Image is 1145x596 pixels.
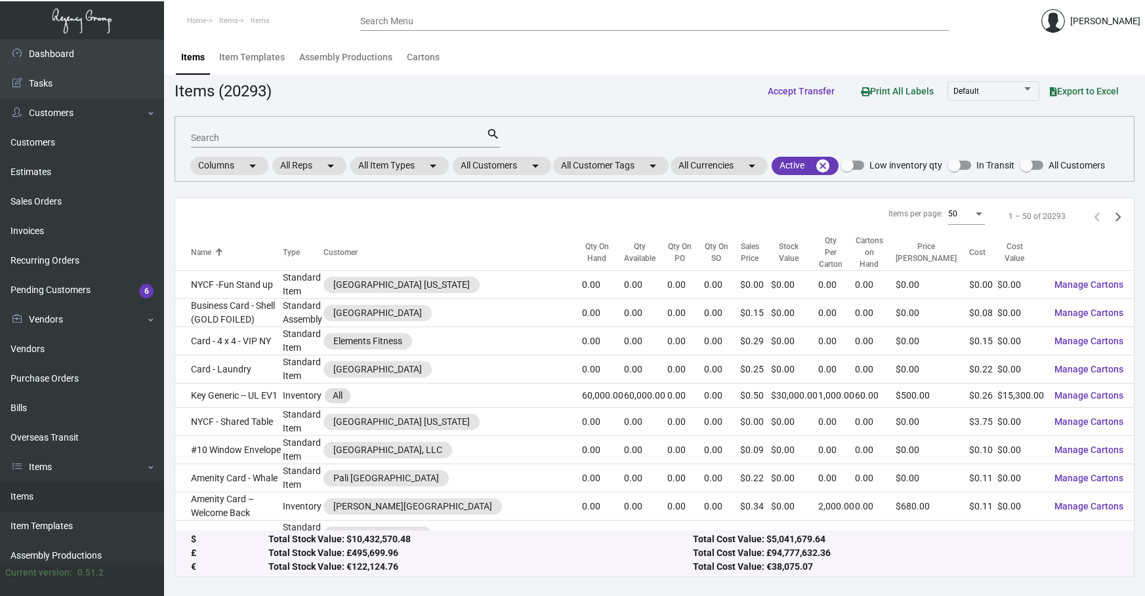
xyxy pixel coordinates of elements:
[325,388,350,403] mat-chip: All
[896,384,969,408] td: $500.00
[1044,357,1134,381] button: Manage Cartons
[969,408,997,436] td: $3.75
[896,299,969,327] td: $0.00
[1041,9,1065,33] img: admin@bootstrapmaster.com
[997,241,1044,264] div: Cost Value
[582,436,624,464] td: 0.00
[283,327,323,355] td: Standard Item
[333,443,442,457] div: [GEOGRAPHIC_DATA], LLC
[740,464,771,492] td: $0.22
[582,521,624,549] td: 0.00
[283,521,323,549] td: Standard Item
[771,241,806,264] div: Stock Value
[997,355,1044,384] td: $0.00
[667,355,704,384] td: 0.00
[624,408,668,436] td: 0.00
[855,299,896,327] td: 0.00
[855,235,884,270] div: Cartons on Hand
[582,241,624,264] div: Qty On Hand
[1054,308,1123,318] span: Manage Cartons
[175,355,283,384] td: Card - Laundry
[175,271,283,299] td: NYCF -Fun Stand up
[997,241,1032,264] div: Cost Value
[333,278,470,292] div: [GEOGRAPHIC_DATA] [US_STATE]
[771,355,818,384] td: $0.00
[969,327,997,355] td: $0.15
[268,533,694,547] div: Total Stock Value: $10,432,570.48
[948,209,957,218] span: 50
[624,384,668,408] td: 60,000.00
[1049,157,1105,173] span: All Customers
[855,492,896,521] td: 0.00
[896,464,969,492] td: $0.00
[667,327,704,355] td: 0.00
[740,327,771,355] td: $0.29
[997,327,1044,355] td: $0.00
[299,50,392,64] div: Assembly Productions
[896,327,969,355] td: $0.00
[704,492,741,521] td: 0.00
[704,271,741,299] td: 0.00
[818,464,855,492] td: 0.00
[323,158,339,174] mat-icon: arrow_drop_down
[818,327,855,355] td: 0.00
[333,363,422,376] div: [GEOGRAPHIC_DATA]
[624,299,668,327] td: 0.00
[175,408,283,436] td: NYCF - Shared Table
[997,492,1044,521] td: $0.00
[768,86,835,96] span: Accept Transfer
[453,157,551,175] mat-chip: All Customers
[333,528,422,542] div: [GEOGRAPHIC_DATA]
[818,408,855,436] td: 0.00
[667,436,704,464] td: 0.00
[855,235,896,270] div: Cartons on Hand
[1044,466,1134,490] button: Manage Cartons
[704,521,741,549] td: 0.00
[486,127,500,142] mat-icon: search
[1054,336,1123,346] span: Manage Cartons
[771,436,818,464] td: $0.00
[333,500,492,513] div: [PERSON_NAME][GEOGRAPHIC_DATA]
[333,334,402,348] div: Elements Fitness
[888,208,943,220] div: Items per page:
[744,158,760,174] mat-icon: arrow_drop_down
[624,271,668,299] td: 0.00
[407,50,440,64] div: Cartons
[175,464,283,492] td: Amenity Card - Whale
[740,299,771,327] td: $0.15
[5,566,72,580] div: Current version:
[190,157,268,175] mat-chip: Columns
[175,521,283,549] td: Banquet Pad small
[582,492,624,521] td: 0.00
[818,492,855,521] td: 2,000.00
[704,464,741,492] td: 0.00
[896,436,969,464] td: $0.00
[693,533,1118,547] div: Total Cost Value: $5,041,679.64
[191,547,268,561] div: £
[1054,529,1123,540] span: Manage Cartons
[553,157,669,175] mat-chip: All Customer Tags
[772,157,839,175] mat-chip: Active
[969,384,997,408] td: $0.26
[1044,301,1134,325] button: Manage Cartons
[283,384,323,408] td: Inventory
[896,271,969,299] td: $0.00
[175,327,283,355] td: Card - 4 x 4 - VIP NY
[667,384,704,408] td: 0.00
[771,384,818,408] td: $30,000.00
[855,436,896,464] td: 0.00
[997,464,1044,492] td: $0.00
[283,271,323,299] td: Standard Item
[818,235,843,270] div: Qty Per Carton
[740,241,759,264] div: Sales Price
[850,79,944,103] button: Print All Labels
[268,561,694,574] div: Total Stock Value: €122,124.76
[582,327,624,355] td: 0.00
[283,299,323,327] td: Standard Assembly
[283,492,323,521] td: Inventory
[969,464,997,492] td: $0.11
[175,299,283,327] td: Business Card - Shell (GOLD FOILED)
[969,492,997,521] td: $0.11
[1044,523,1134,546] button: Manage Cartons
[969,436,997,464] td: $0.10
